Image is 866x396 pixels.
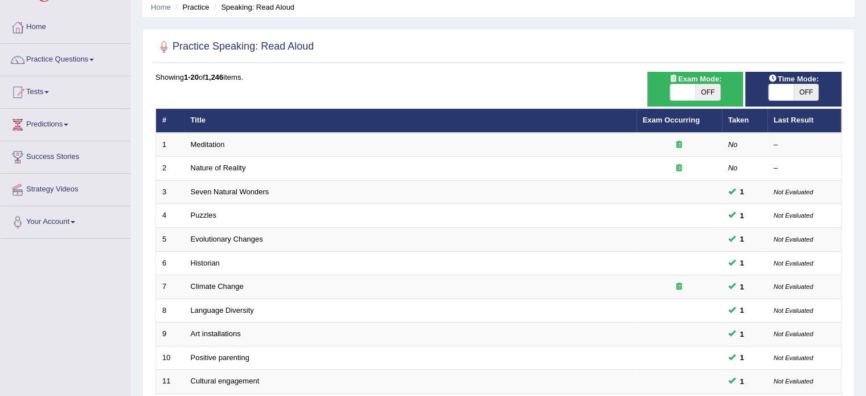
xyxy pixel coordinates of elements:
a: Seven Natural Wonders [191,187,269,196]
small: Not Evaluated [774,283,813,290]
small: Not Evaluated [774,189,813,195]
a: Cultural engagement [191,377,260,385]
div: Show exams occurring in exams [647,72,744,107]
div: Exam occurring question [643,163,716,174]
span: You can still take this question [736,352,749,364]
a: Puzzles [191,211,217,219]
a: Your Account [1,206,130,235]
h2: Practice Speaking: Read Aloud [155,38,314,55]
a: Evolutionary Changes [191,235,263,243]
td: 7 [156,275,184,299]
em: No [728,164,738,172]
a: Nature of Reality [191,164,246,172]
td: 8 [156,299,184,322]
a: Positive parenting [191,353,249,362]
td: 5 [156,228,184,252]
td: 4 [156,204,184,228]
td: 2 [156,157,184,181]
div: Exam occurring question [643,281,716,292]
th: Last Result [768,109,842,133]
a: Strategy Videos [1,174,130,202]
a: Tests [1,76,130,105]
small: Not Evaluated [774,212,813,219]
a: Practice Questions [1,44,130,72]
a: Home [151,3,171,11]
a: Language Diversity [191,306,254,315]
span: You can still take this question [736,328,749,340]
td: 11 [156,370,184,394]
a: Historian [191,259,220,267]
td: 9 [156,322,184,346]
span: You can still take this question [736,186,749,198]
small: Not Evaluated [774,378,813,385]
a: Art installations [191,329,241,338]
small: Not Evaluated [774,354,813,361]
span: You can still take this question [736,233,749,245]
em: No [728,140,738,149]
li: Speaking: Read Aloud [211,2,294,13]
small: Not Evaluated [774,330,813,337]
small: Not Evaluated [774,307,813,314]
b: 1,246 [205,73,224,81]
div: – [774,163,835,174]
div: Exam occurring question [643,140,716,150]
span: You can still take this question [736,281,749,293]
td: 10 [156,346,184,370]
span: You can still take this question [736,304,749,316]
a: Meditation [191,140,225,149]
div: Showing of items. [155,72,842,83]
a: Predictions [1,109,130,137]
div: – [774,140,835,150]
span: You can still take this question [736,210,749,222]
span: Time Mode: [764,73,823,85]
th: # [156,109,184,133]
span: OFF [695,84,720,100]
td: 3 [156,180,184,204]
span: You can still take this question [736,257,749,269]
span: Exam Mode: [664,73,726,85]
span: OFF [794,84,819,100]
b: 1-20 [184,73,199,81]
th: Taken [722,109,768,133]
a: Climate Change [191,282,244,291]
a: Success Stories [1,141,130,170]
td: 1 [156,133,184,157]
a: Exam Occurring [643,116,700,124]
span: You can still take this question [736,375,749,387]
li: Practice [173,2,209,13]
small: Not Evaluated [774,260,813,267]
td: 6 [156,251,184,275]
a: Home [1,11,130,40]
th: Title [184,109,637,133]
small: Not Evaluated [774,236,813,243]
